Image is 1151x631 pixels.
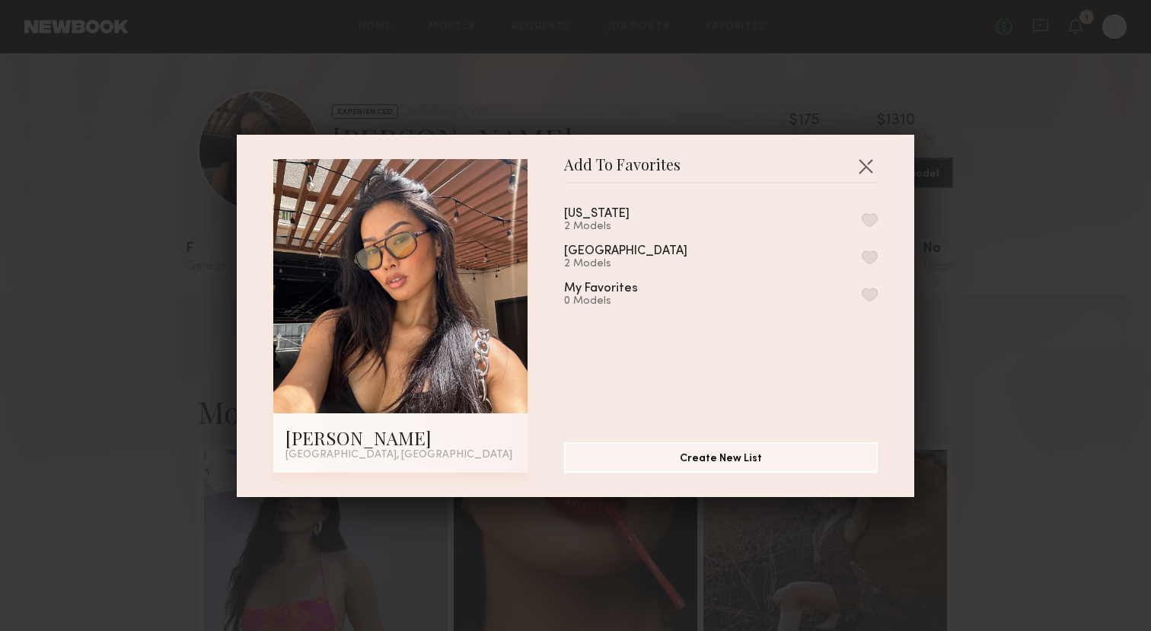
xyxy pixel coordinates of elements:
button: Close [853,154,878,178]
div: [GEOGRAPHIC_DATA] [564,245,687,258]
button: Create New List [564,442,878,473]
div: 2 Models [564,221,666,233]
div: [GEOGRAPHIC_DATA], [GEOGRAPHIC_DATA] [285,450,515,461]
span: Add To Favorites [564,159,681,182]
div: [PERSON_NAME] [285,425,515,450]
div: [US_STATE] [564,208,630,221]
div: My Favorites [564,282,638,295]
div: 2 Models [564,258,724,270]
div: 0 Models [564,295,674,308]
